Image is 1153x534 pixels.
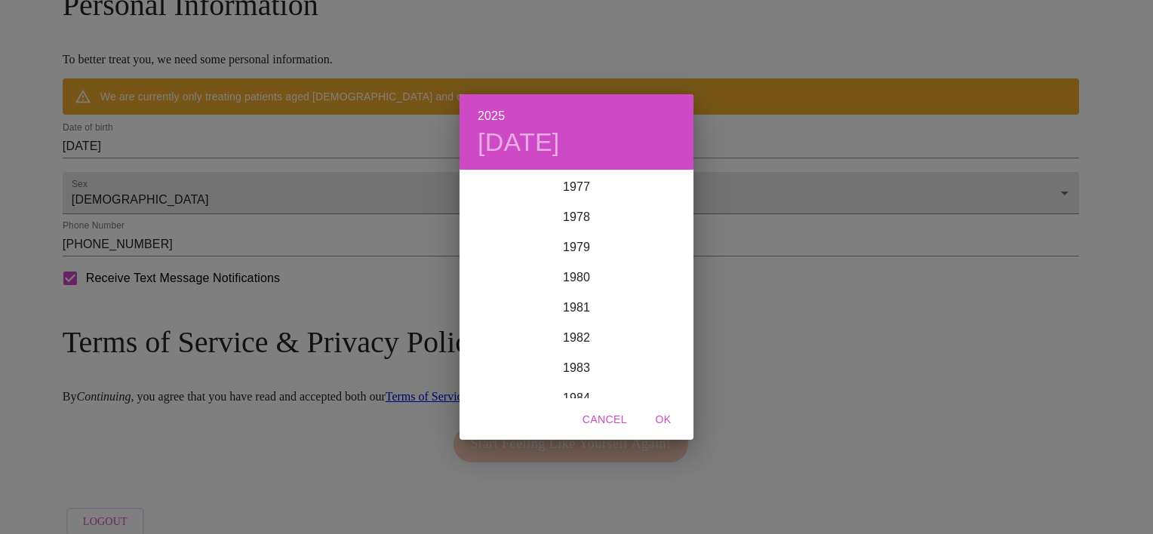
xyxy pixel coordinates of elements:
div: 1982 [460,323,693,353]
div: 1979 [460,232,693,262]
span: Cancel [583,410,627,429]
button: [DATE] [478,127,560,158]
button: OK [639,406,687,434]
div: 1977 [460,172,693,202]
span: OK [645,410,681,429]
div: 1981 [460,293,693,323]
div: 1980 [460,262,693,293]
div: 1978 [460,202,693,232]
div: 1983 [460,353,693,383]
button: Cancel [576,406,633,434]
button: 2025 [478,106,505,127]
div: 1984 [460,383,693,413]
